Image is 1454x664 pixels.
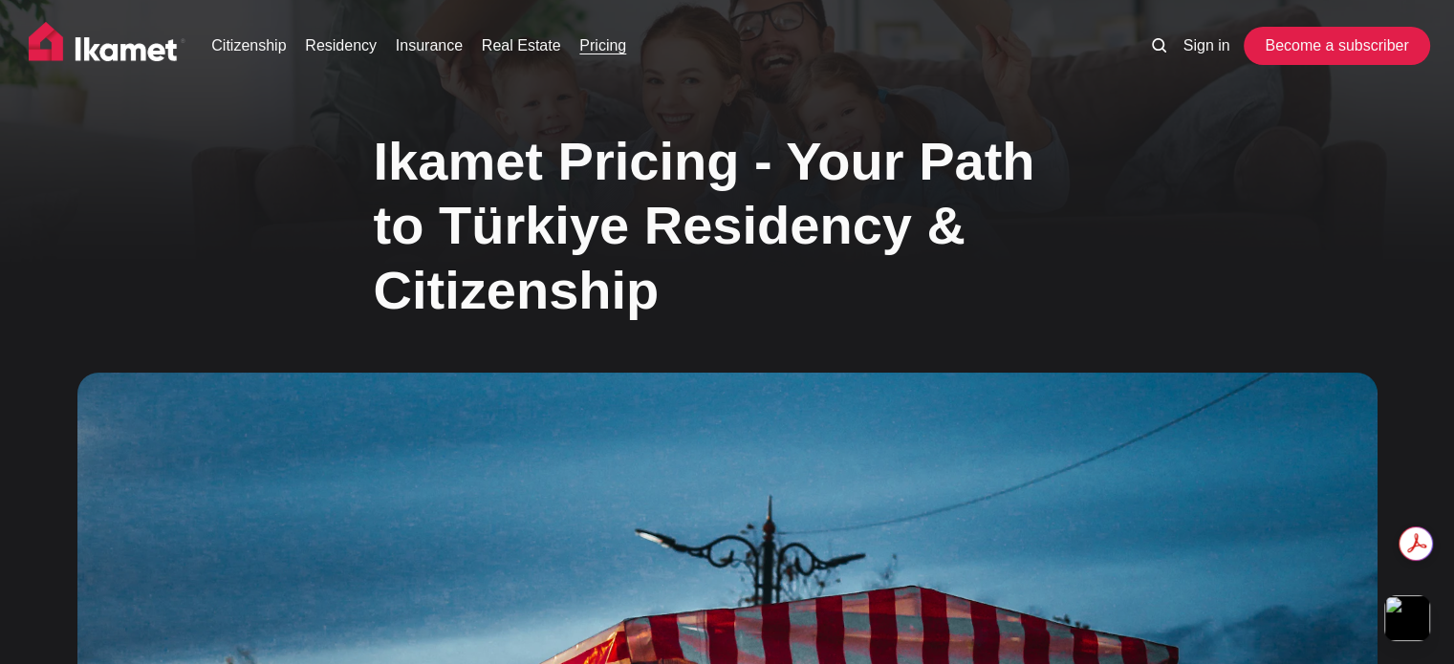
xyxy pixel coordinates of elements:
[211,34,286,57] a: Citizenship
[374,129,1081,322] h1: Ikamet Pricing - Your Path to Türkiye Residency & Citizenship
[305,34,377,57] a: Residency
[1183,34,1230,57] a: Sign in
[579,34,626,57] a: Pricing
[29,22,185,70] img: Ikamet home
[396,34,463,57] a: Insurance
[482,34,561,57] a: Real Estate
[1248,27,1424,65] a: Become a subscriber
